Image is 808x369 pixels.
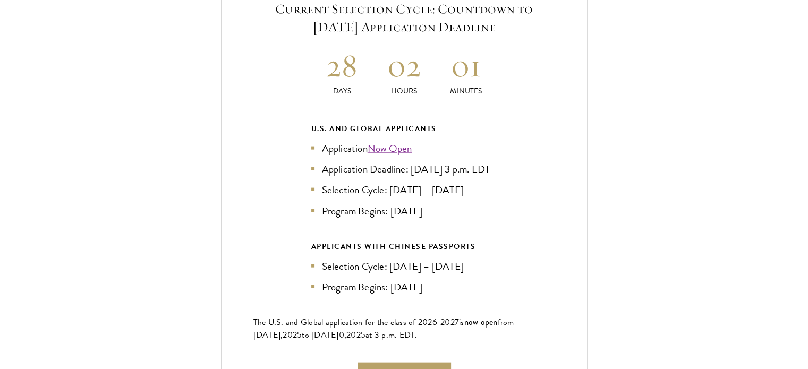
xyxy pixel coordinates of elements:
h2: 01 [435,46,497,85]
span: now open [464,316,498,328]
span: from [DATE], [253,316,514,341]
div: U.S. and Global Applicants [311,122,497,135]
a: Now Open [368,141,412,156]
div: APPLICANTS WITH CHINESE PASSPORTS [311,240,497,253]
li: Selection Cycle: [DATE] – [DATE] [311,259,497,274]
span: The U.S. and Global application for the class of 202 [253,316,432,329]
span: 5 [361,329,365,341]
span: 202 [346,329,361,341]
p: Hours [373,85,435,97]
li: Application Deadline: [DATE] 3 p.m. EDT [311,161,497,177]
span: 202 [283,329,297,341]
span: to [DATE] [302,329,338,341]
span: is [459,316,464,329]
span: at 3 p.m. EDT. [365,329,418,341]
h2: 02 [373,46,435,85]
span: 5 [297,329,302,341]
h2: 28 [311,46,373,85]
span: 0 [339,329,344,341]
li: Selection Cycle: [DATE] – [DATE] [311,182,497,198]
span: , [344,329,346,341]
li: Program Begins: [DATE] [311,279,497,295]
li: Program Begins: [DATE] [311,203,497,219]
li: Application [311,141,497,156]
span: 7 [455,316,459,329]
p: Minutes [435,85,497,97]
span: 6 [432,316,437,329]
p: Days [311,85,373,97]
span: -202 [437,316,455,329]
